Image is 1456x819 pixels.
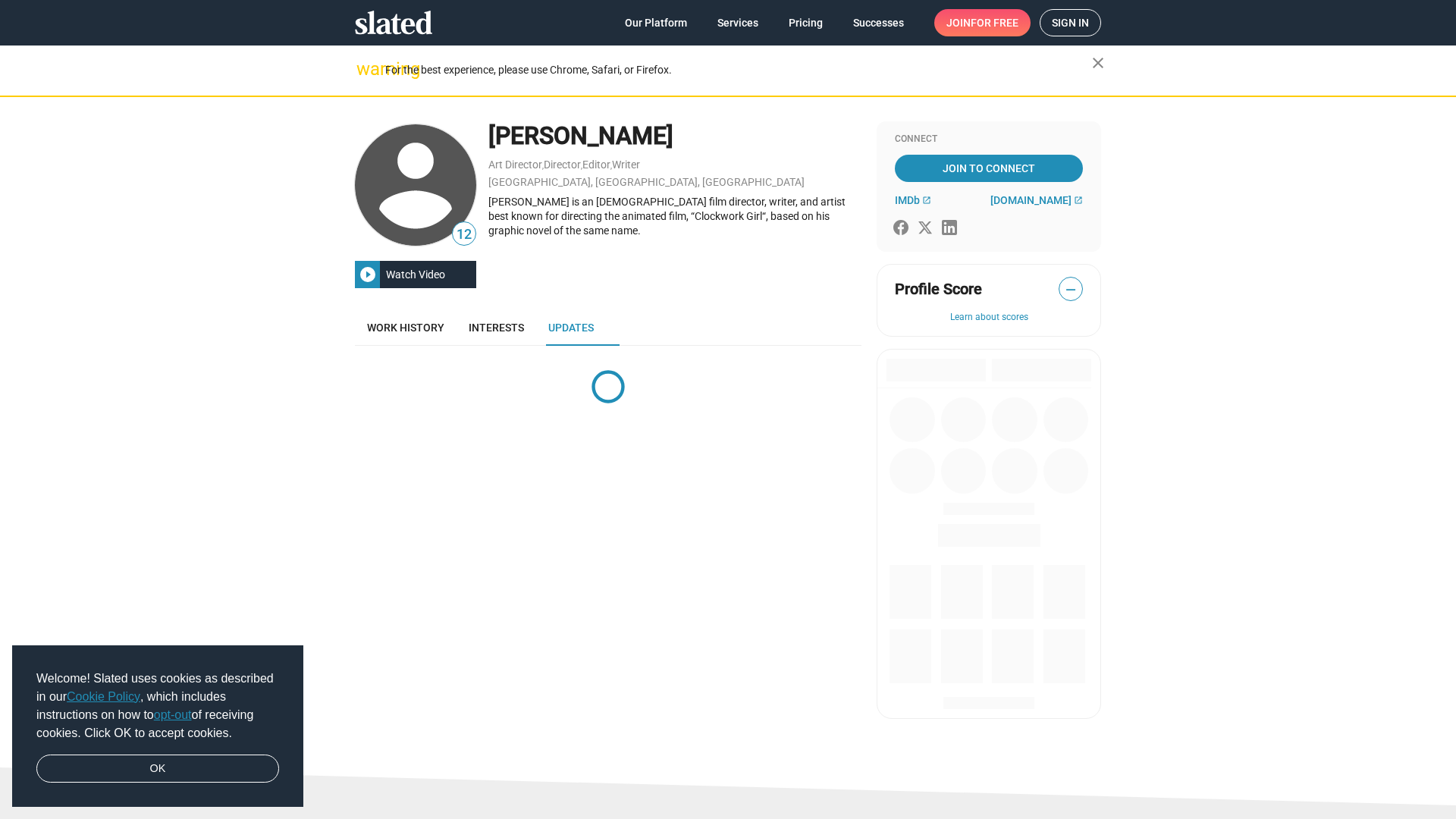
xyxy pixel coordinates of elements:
[359,265,377,284] mat-icon: play_circle_filled
[385,60,1092,80] div: For the best experience, please use Chrome, Safari, or Firefox.
[453,224,475,245] span: 12
[777,9,835,36] a: Pricing
[548,322,594,334] span: Updates
[895,133,1083,146] div: Connect
[536,309,606,346] a: Updates
[67,690,140,703] a: Cookie Policy
[36,670,279,742] span: Welcome! Slated uses cookies as described in our , which includes instructions on how to of recei...
[895,194,931,206] a: IMDb
[356,60,375,78] mat-icon: warning
[380,261,451,288] div: Watch Video
[1089,54,1107,72] mat-icon: close
[488,158,542,171] a: Art Director
[971,9,1018,36] span: for free
[613,9,699,36] a: Our Platform
[789,9,823,36] span: Pricing
[1074,196,1083,205] mat-icon: open_in_new
[154,708,192,721] a: opt-out
[895,194,920,206] span: IMDb
[853,9,904,36] span: Successes
[542,162,544,170] span: ,
[544,158,581,171] a: Director
[581,162,582,170] span: ,
[922,196,931,205] mat-icon: open_in_new
[990,194,1083,206] a: [DOMAIN_NAME]
[625,9,687,36] span: Our Platform
[12,645,303,808] div: cookieconsent
[1052,10,1089,36] span: Sign in
[898,155,1080,182] span: Join To Connect
[934,9,1031,36] a: Joinfor free
[717,9,758,36] span: Services
[895,279,982,300] span: Profile Score
[610,162,612,170] span: ,
[612,158,640,171] a: Writer
[946,9,1018,36] span: Join
[469,322,524,334] span: Interests
[1059,280,1082,300] span: —
[355,261,476,288] button: Watch Video
[457,309,536,346] a: Interests
[36,755,279,783] a: dismiss cookie message
[488,195,861,237] div: [PERSON_NAME] is an [DEMOGRAPHIC_DATA] film director, writer, and artist best known for directing...
[488,176,805,188] a: [GEOGRAPHIC_DATA], [GEOGRAPHIC_DATA], [GEOGRAPHIC_DATA]
[367,322,444,334] span: Work history
[841,9,916,36] a: Successes
[895,312,1083,324] button: Learn about scores
[895,155,1083,182] a: Join To Connect
[488,120,861,152] div: [PERSON_NAME]
[705,9,770,36] a: Services
[355,309,457,346] a: Work history
[1040,9,1101,36] a: Sign in
[990,194,1072,206] span: [DOMAIN_NAME]
[582,158,610,171] a: Editor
